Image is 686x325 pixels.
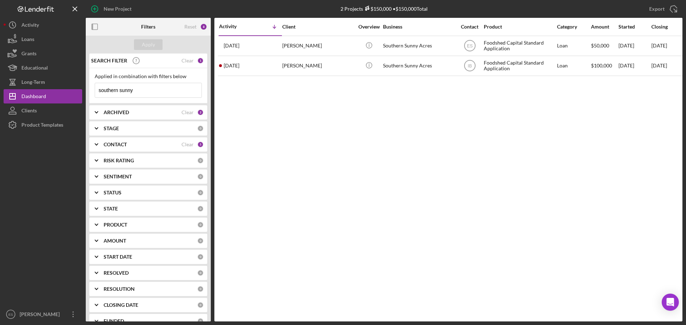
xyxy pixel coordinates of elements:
button: New Project [86,2,139,16]
time: [DATE] [651,42,667,49]
div: Open Intercom Messenger [662,294,679,311]
div: Clear [182,58,194,64]
div: Clear [182,110,194,115]
b: CONTACT [104,142,127,147]
div: 0 [197,254,204,260]
b: RESOLVED [104,270,129,276]
div: [PERSON_NAME] [18,307,64,323]
div: [DATE] [618,36,651,55]
div: 0 [197,270,204,276]
div: Southern Sunny Acres [383,56,454,75]
div: Product Templates [21,118,63,134]
div: $150,000 [363,6,392,12]
div: Contact [456,24,483,30]
div: Client [282,24,354,30]
div: Long-Term [21,75,45,91]
div: Activity [219,24,250,29]
text: ES [467,44,472,49]
div: 0 [197,302,204,308]
div: 8 [200,23,207,30]
b: STAGE [104,126,119,131]
div: 0 [197,238,204,244]
div: Loan [557,56,590,75]
button: Activity [4,18,82,32]
div: Overview [356,24,382,30]
button: Long-Term [4,75,82,89]
div: Export [649,2,665,16]
div: 0 [197,222,204,228]
div: 0 [197,157,204,164]
div: Foodshed Capital Standard Application [484,36,555,55]
button: Export [642,2,682,16]
b: RESOLUTION [104,286,135,292]
div: $100,000 [591,56,618,75]
div: Dashboard [21,89,46,105]
div: 2 [197,109,204,116]
time: 2025-06-24 17:44 [224,63,239,68]
button: Educational [4,61,82,75]
div: Activity [21,18,39,34]
div: 0 [197,286,204,292]
div: 0 [197,205,204,212]
text: IB [468,64,472,68]
b: ARCHIVED [104,110,129,115]
span: $50,000 [591,42,609,49]
div: Category [557,24,590,30]
b: RISK RATING [104,158,134,163]
div: 0 [197,125,204,132]
b: START DATE [104,254,132,260]
button: Clients [4,103,82,118]
text: ES [9,313,13,316]
button: Apply [134,39,163,50]
div: 0 [197,173,204,180]
b: SEARCH FILTER [91,58,127,64]
button: Loans [4,32,82,46]
div: New Project [104,2,131,16]
b: FUNDED [104,318,124,324]
div: Product [484,24,555,30]
b: CLOSING DATE [104,302,138,308]
b: AMOUNT [104,238,126,244]
div: [DATE] [618,56,651,75]
div: Started [618,24,651,30]
div: 5 [197,141,204,148]
b: PRODUCT [104,222,127,228]
div: Grants [21,46,36,62]
div: Loans [21,32,34,48]
div: Loan [557,36,590,55]
div: Educational [21,61,48,77]
div: Clients [21,103,37,120]
div: [PERSON_NAME] [282,36,354,55]
time: 2025-07-09 23:51 [224,43,239,49]
b: STATUS [104,190,121,195]
button: ES[PERSON_NAME] [4,307,82,321]
div: Reset [184,24,197,30]
button: Dashboard [4,89,82,103]
div: 0 [197,318,204,324]
div: Amount [591,24,618,30]
div: Clear [182,142,194,147]
div: Apply [142,39,155,50]
button: Product Templates [4,118,82,132]
b: Filters [141,24,155,30]
time: [DATE] [651,62,667,68]
div: Applied in combination with filters below [95,73,202,79]
div: Foodshed Capital Standard Application [484,56,555,75]
div: 2 Projects • $150,000 Total [340,6,428,12]
button: Grants [4,46,82,61]
div: [PERSON_NAME] [282,56,354,75]
div: Business [383,24,454,30]
b: STATE [104,206,118,212]
div: Southern Sunny Acres [383,36,454,55]
div: 0 [197,189,204,196]
div: 1 [197,57,204,64]
b: SENTIMENT [104,174,132,179]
